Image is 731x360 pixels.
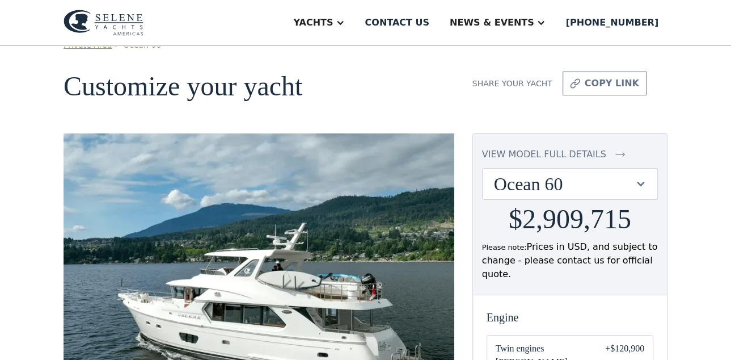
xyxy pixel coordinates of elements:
[487,309,653,326] div: Engine
[365,16,429,30] div: Contact us
[509,204,631,235] h2: $2,909,715
[483,169,657,199] div: Ocean 60
[570,77,580,90] img: icon
[64,10,143,36] img: logo
[563,72,647,95] a: copy link
[64,72,454,102] h1: Customize your yacht
[472,78,552,90] div: Share your yacht
[482,148,606,161] div: view model full details
[482,148,658,161] a: view model full details
[494,173,635,195] div: Ocean 60
[566,16,658,30] div: [PHONE_NUMBER]
[450,16,534,30] div: News & EVENTS
[615,148,625,161] img: icon
[482,240,658,281] div: Prices in USD, and subject to change - please contact us for official quote.
[585,77,639,90] div: copy link
[293,16,333,30] div: Yachts
[482,243,527,252] span: Please note:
